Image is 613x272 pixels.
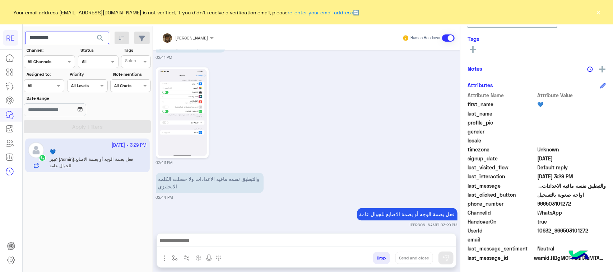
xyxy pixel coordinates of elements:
img: send voice note [205,254,213,263]
img: select flow [172,255,178,261]
span: last_clicked_button [468,191,536,198]
span: locale [468,137,536,144]
span: first_name [468,100,536,108]
small: [PERSON_NAME] 03:29 PM [410,222,458,228]
img: Trigger scenario [184,255,190,261]
small: 02:44 PM [156,195,173,201]
button: Drop [373,252,390,264]
span: اواجه صعوبة بالتسجيل [538,191,606,198]
h6: Attributes [468,82,493,88]
label: Tags [124,47,150,53]
span: Default reply [538,164,606,171]
span: last_message [468,182,536,189]
img: send attachment [160,254,169,263]
span: HandoverOn [468,218,536,225]
img: make a call [216,255,222,261]
button: select flow [169,252,181,264]
span: 966503101272 [538,200,606,207]
span: wamid.HBgMOTY2NTAzMTAxMjcyFQIAEhgUM0E4RUU5NkYzODEwQjYzNzQ0RkYA [534,254,606,262]
span: gender [468,128,536,135]
span: 💙 [538,100,606,108]
span: UserId [468,227,536,234]
span: null [538,128,606,135]
label: Priority [70,71,107,78]
span: Your email address [EMAIL_ADDRESS][DOMAIN_NAME] is not verified, if you didn't receive a verifica... [14,9,359,16]
a: re-enter your email address [288,9,353,15]
span: Attribute Name [468,92,536,99]
button: search [92,32,109,47]
span: 2 [538,209,606,216]
img: add [599,66,605,72]
button: × [595,9,602,16]
span: 0 [538,245,606,252]
label: Note mentions [113,71,150,78]
label: Status [80,47,117,53]
p: 1/10/2025, 2:44 PM [156,173,264,193]
span: 2025-10-01T12:29:46.448Z [538,173,606,180]
div: Select [124,57,138,66]
div: RE [3,30,18,46]
span: last_interaction [468,173,536,180]
span: والتبطيق نفسه مافيه الاعدادات ولا حصلت الكلمه الانجليزي [538,182,606,189]
small: 02:43 PM [156,160,173,166]
button: create order [193,252,205,264]
span: timezone [468,146,536,153]
button: Send and close [395,252,433,264]
button: Apply Filters [24,120,151,133]
button: Trigger scenario [181,252,193,264]
img: 24380163795019007.jpg [158,69,207,156]
span: email [468,236,536,243]
img: hulul-logo.png [566,243,591,268]
span: profile_pic [468,119,536,126]
span: signup_date [468,155,536,162]
small: Human Handover [410,35,441,41]
span: ChannelId [468,209,536,216]
span: last_visited_flow [468,164,536,171]
h6: Notes [468,65,482,72]
label: Channel: [27,47,74,53]
span: null [538,137,606,144]
img: send message [442,254,450,262]
span: phone_number [468,200,536,207]
span: 10632_966503101272 [538,227,606,234]
span: last_message_id [468,254,533,262]
span: [PERSON_NAME] [176,35,208,41]
small: 02:41 PM [156,55,172,60]
img: notes [587,66,593,72]
span: last_name [468,110,536,117]
span: Unknown [538,146,606,153]
label: Assigned to: [27,71,64,78]
span: last_message_sentiment [468,245,536,252]
img: create order [196,255,201,261]
span: search [96,34,105,42]
span: null [538,236,606,243]
h6: Tags [468,36,606,42]
p: 1/10/2025, 3:29 PM [357,208,458,221]
span: true [538,218,606,225]
span: 2023-11-27T08:39:40.34Z [538,155,606,162]
span: Attribute Value [538,92,606,99]
label: Date Range [27,95,107,102]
